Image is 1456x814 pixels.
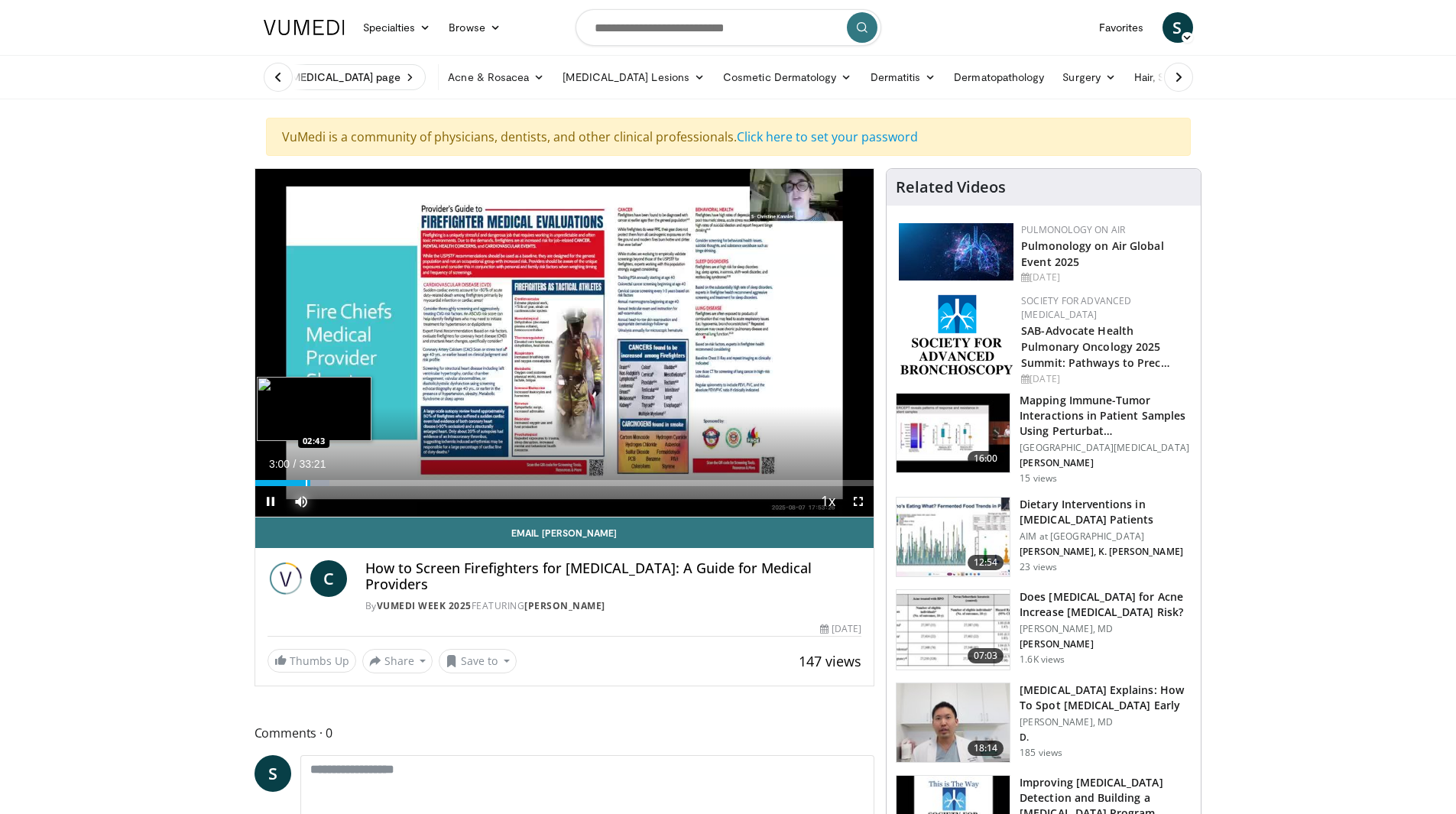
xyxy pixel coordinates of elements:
[524,599,605,612] a: [PERSON_NAME]
[968,648,1004,663] span: 07:03
[1020,442,1192,454] p: [GEOGRAPHIC_DATA][MEDICAL_DATA]
[1021,271,1188,284] div: [DATE]
[1163,12,1193,43] a: S
[268,649,356,673] a: Thumbs Up
[439,649,517,673] button: Save to
[1020,683,1192,713] h3: [MEDICAL_DATA] Explains: How To Spot [MEDICAL_DATA] Early
[1021,372,1188,386] div: [DATE]
[255,480,874,486] div: Progress Bar
[257,377,371,441] img: image.jpeg
[354,12,440,43] a: Specialties
[255,64,426,90] a: Visit [MEDICAL_DATA] page
[255,517,874,548] a: Email [PERSON_NAME]
[362,649,433,673] button: Share
[1020,546,1192,558] p: [PERSON_NAME], K. [PERSON_NAME]
[820,622,861,636] div: [DATE]
[843,486,874,517] button: Fullscreen
[439,12,510,43] a: Browse
[812,486,843,517] button: Playback Rate
[299,458,326,470] span: 33:21
[264,20,345,35] img: VuMedi Logo
[1053,62,1125,92] a: Surgery
[897,498,1010,577] img: b27adfaf-2f00-4612-a4e8-41857b03fd1b.150x105_q85_crop-smart_upscale.jpg
[896,589,1192,670] a: 07:03 Does [MEDICAL_DATA] for Acne Increase [MEDICAL_DATA] Risk? [PERSON_NAME], MD [PERSON_NAME] ...
[714,62,861,92] a: Cosmetic Dermatology
[269,458,290,470] span: 3:00
[1020,561,1057,573] p: 23 views
[896,683,1192,764] a: 18:14 [MEDICAL_DATA] Explains: How To Spot [MEDICAL_DATA] Early [PERSON_NAME], MD D. 185 views
[861,62,945,92] a: Dermatitis
[1020,472,1057,485] p: 15 views
[968,741,1004,756] span: 18:14
[1020,731,1192,744] p: D.
[1020,623,1192,635] p: [PERSON_NAME], MD
[1020,393,1192,439] h3: Mapping Immune-Tumor Interactions in Patient Samples Using Perturbat…
[900,294,1013,375] img: 13a17e95-cae3-407c-a4b8-a3a137cfd30c.png.150x105_q85_autocrop_double_scale_upscale_version-0.2.png
[799,652,861,670] span: 147 views
[1020,653,1065,666] p: 1.6K views
[1020,638,1192,650] p: [PERSON_NAME]
[439,62,553,92] a: Acne & Rosacea
[1125,62,1248,92] a: Hair, Scalp, & Nails
[1020,530,1192,543] p: AIM at [GEOGRAPHIC_DATA]
[897,394,1010,473] img: ff4d79ae-f7ce-4561-a60f-cd867347da26.150x105_q85_crop-smart_upscale.jpg
[896,393,1192,485] a: 16:00 Mapping Immune-Tumor Interactions in Patient Samples Using Perturbat… [GEOGRAPHIC_DATA][MED...
[899,223,1013,281] img: ba18d8f0-9906-4a98-861f-60482623d05e.jpeg.150x105_q85_autocrop_double_scale_upscale_version-0.2.jpg
[266,118,1191,156] div: VuMedi is a community of physicians, dentists, and other clinical professionals.
[553,62,714,92] a: [MEDICAL_DATA] Lesions
[293,458,297,470] span: /
[1021,294,1131,321] a: Society for Advanced [MEDICAL_DATA]
[576,9,881,46] input: Search topics, interventions
[1020,747,1062,759] p: 185 views
[255,169,874,517] video-js: Video Player
[1021,323,1170,370] a: SAB-Advocate Health Pulmonary Oncology 2025 Summit: Pathways to Prec…
[1020,589,1192,620] h3: Does [MEDICAL_DATA] for Acne Increase [MEDICAL_DATA] Risk?
[897,590,1010,670] img: c3ab0e98-3ea8-473b-8284-858c375f3c4d.150x105_q85_crop-smart_upscale.jpg
[737,128,918,145] a: Click here to set your password
[1020,716,1192,728] p: [PERSON_NAME], MD
[255,486,286,517] button: Pause
[365,599,862,613] div: By FEATURING
[968,555,1004,570] span: 12:54
[365,560,862,593] h4: How to Screen Firefighters for [MEDICAL_DATA]: A Guide for Medical Providers
[1020,457,1192,469] p: [PERSON_NAME]
[377,599,472,612] a: Vumedi Week 2025
[1020,497,1192,527] h3: Dietary Interventions in [MEDICAL_DATA] Patients
[310,560,347,597] a: C
[1090,12,1153,43] a: Favorites
[945,62,1053,92] a: Dermatopathology
[1021,223,1125,236] a: Pulmonology on Air
[968,451,1004,466] span: 16:00
[286,486,316,517] button: Mute
[896,178,1006,196] h4: Related Videos
[897,683,1010,763] img: 3a6debdd-43bd-4619-92d6-706b5511afd1.150x105_q85_crop-smart_upscale.jpg
[896,497,1192,578] a: 12:54 Dietary Interventions in [MEDICAL_DATA] Patients AIM at [GEOGRAPHIC_DATA] [PERSON_NAME], K....
[1021,238,1164,269] a: Pulmonology on Air Global Event 2025
[268,560,304,597] img: Vumedi Week 2025
[255,755,291,792] a: S
[255,723,875,743] span: Comments 0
